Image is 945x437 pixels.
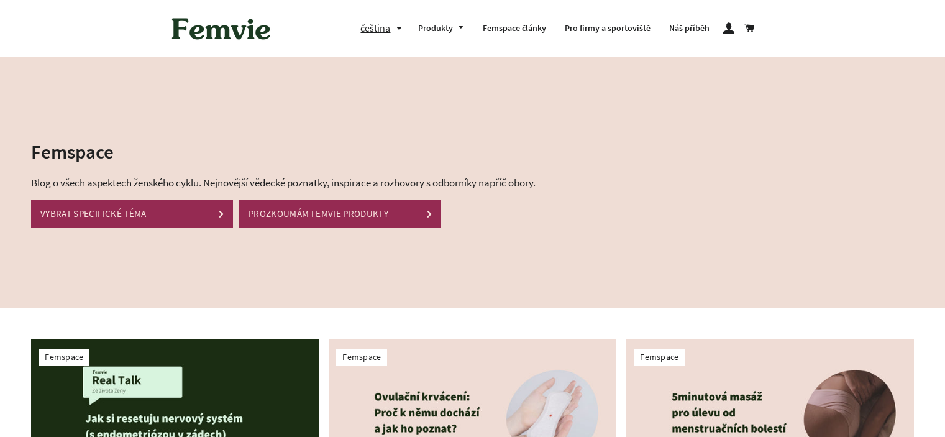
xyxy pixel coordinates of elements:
a: Femspace [640,351,678,362]
a: Femspace [45,351,83,362]
a: Femspace [342,351,381,362]
p: Blog o všech aspektech ženského cyklu. Nejnovější vědecké poznatky, inspirace a rozhovory s odbor... [31,175,550,191]
a: Produkty [409,12,473,45]
a: Náš příběh [660,12,719,45]
a: PROZKOUMÁM FEMVIE PRODUKTY [239,200,441,227]
button: čeština [360,20,409,37]
a: Femspace články [473,12,555,45]
a: VYBRAT SPECIFICKÉ TÉMA [31,200,233,227]
h2: Femspace [31,138,550,165]
a: Pro firmy a sportoviště [555,12,660,45]
img: Femvie [165,9,277,48]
